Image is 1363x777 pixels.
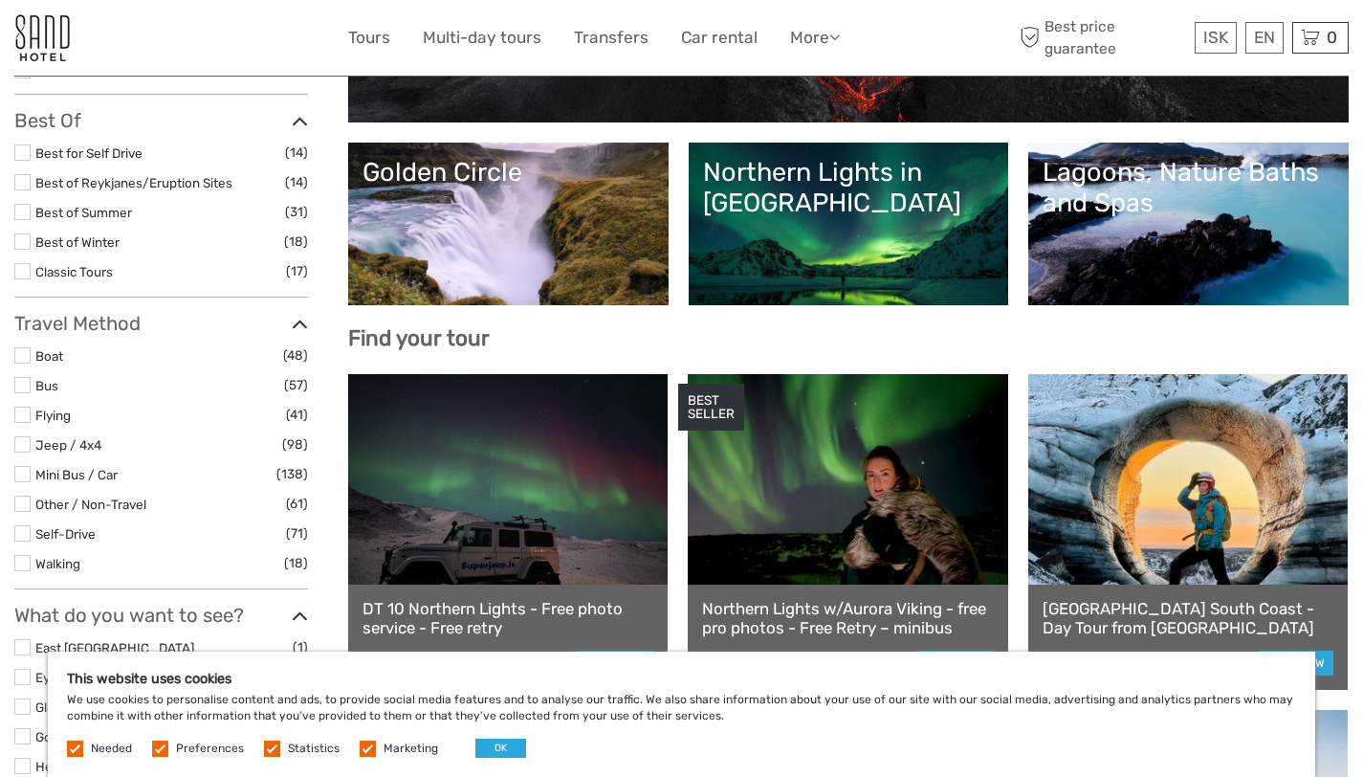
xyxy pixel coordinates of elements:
[35,348,63,364] a: Boat
[14,604,308,627] h3: What do you want to see?
[35,497,146,512] a: Other / Non-Travel
[285,201,308,223] span: (31)
[282,433,308,455] span: (98)
[1203,28,1228,47] span: ISK
[48,652,1315,777] div: We use cookies to personalise content and ads, to provide social media features and to analyse ou...
[1324,28,1340,47] span: 0
[919,651,994,676] a: book now
[286,260,308,282] span: (17)
[284,374,308,396] span: (57)
[363,599,653,638] a: DT 10 Northern Lights - Free photo service - Free retry
[27,33,216,49] p: We're away right now. Please check back later!
[284,231,308,253] span: (18)
[35,62,112,78] a: Private tours
[423,24,541,52] a: Multi-day tours
[384,741,438,757] label: Marketing
[703,157,995,291] a: Northern Lights in [GEOGRAPHIC_DATA]
[293,636,308,658] span: (1)
[1043,157,1334,291] a: Lagoons, Nature Baths and Spas
[67,671,1296,687] h5: This website uses cookies
[35,437,101,453] a: Jeep / 4x4
[288,741,340,757] label: Statistics
[363,157,654,291] a: Golden Circle
[286,404,308,426] span: (41)
[1259,651,1333,676] a: book now
[35,759,69,774] a: Hekla
[284,552,308,574] span: (18)
[681,24,758,52] a: Car rental
[348,325,490,351] b: Find your tour
[285,142,308,164] span: (14)
[35,670,117,685] a: Eyjafjallajökull
[702,599,993,638] a: Northern Lights w/Aurora Viking - free pro photos - Free Retry – minibus
[176,741,244,757] label: Preferences
[35,729,114,744] a: Golden Circle
[35,467,118,482] a: Mini Bus / Car
[35,556,80,571] a: Walking
[285,171,308,193] span: (14)
[363,157,654,188] div: Golden Circle
[348,24,390,52] a: Tours
[35,699,82,715] a: Glaciers
[286,522,308,544] span: (71)
[574,24,649,52] a: Transfers
[14,14,70,61] img: 186-9edf1c15-b972-4976-af38-d04df2434085_logo_small.jpg
[1043,599,1333,638] a: [GEOGRAPHIC_DATA] South Coast - Day Tour from [GEOGRAPHIC_DATA]
[35,408,71,423] a: Flying
[91,741,132,757] label: Needed
[1043,157,1334,219] div: Lagoons, Nature Baths and Spas
[14,109,308,132] h3: Best Of
[14,312,308,335] h3: Travel Method
[35,145,143,161] a: Best for Self Drive
[35,378,58,393] a: Bus
[286,493,308,515] span: (61)
[579,651,653,676] a: book now
[35,264,113,279] a: Classic Tours
[35,175,232,190] a: Best of Reykjanes/Eruption Sites
[35,234,120,250] a: Best of Winter
[1015,16,1190,58] span: Best price guarantee
[35,526,96,542] a: Self-Drive
[283,344,308,366] span: (48)
[220,30,243,53] button: Open LiveChat chat widget
[475,739,526,758] button: OK
[35,205,132,220] a: Best of Summer
[35,640,194,655] a: East [GEOGRAPHIC_DATA]
[678,384,744,432] div: BEST SELLER
[1245,22,1284,54] div: EN
[276,463,308,485] span: (138)
[703,157,995,219] div: Northern Lights in [GEOGRAPHIC_DATA]
[790,24,840,52] a: More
